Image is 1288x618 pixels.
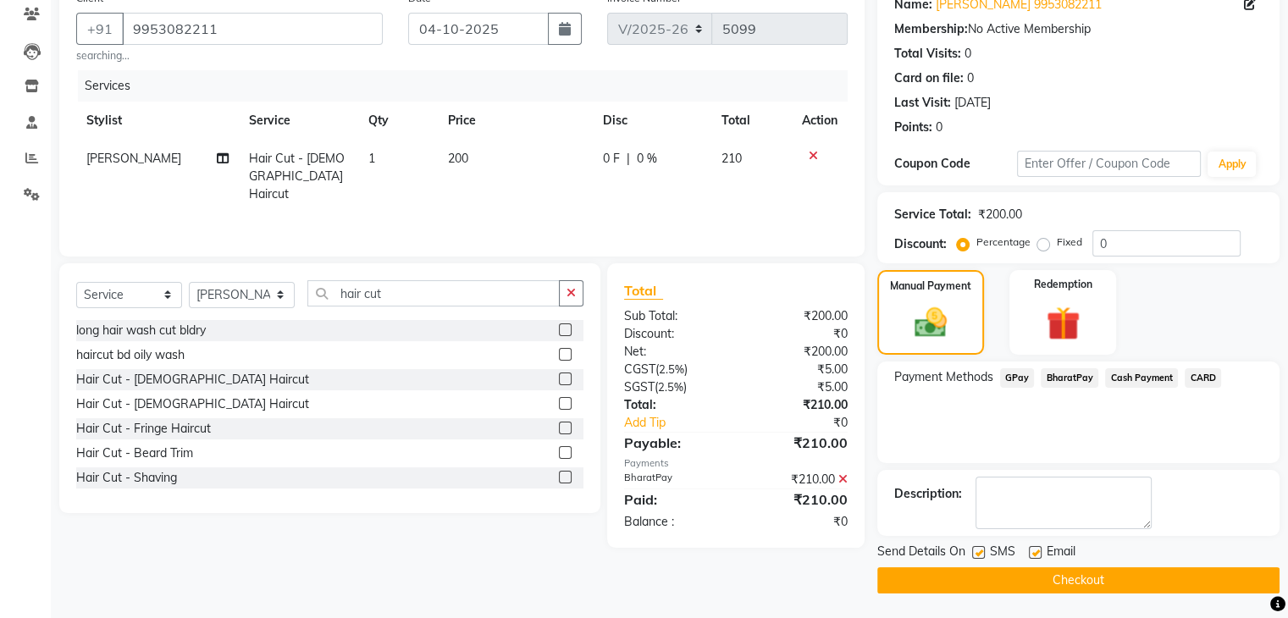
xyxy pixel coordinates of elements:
div: Payable: [611,433,736,453]
div: Sub Total: [611,307,736,325]
img: _cash.svg [904,304,957,341]
span: 0 % [637,150,657,168]
div: BharatPay [611,471,736,488]
span: Cash Payment [1105,368,1178,388]
div: ₹210.00 [736,433,860,453]
div: ₹0 [756,414,860,432]
div: Balance : [611,513,736,531]
span: Send Details On [877,543,965,564]
label: Redemption [1034,277,1092,292]
div: Net: [611,343,736,361]
th: Total [711,102,792,140]
div: 0 [967,69,974,87]
span: Email [1047,543,1075,564]
th: Price [438,102,593,140]
div: ( ) [611,378,736,396]
span: GPay [1000,368,1035,388]
div: ₹0 [736,513,860,531]
div: 0 [936,119,943,136]
span: [PERSON_NAME] [86,151,181,166]
span: 1 [368,151,375,166]
img: _gift.svg [1036,302,1091,345]
div: Hair Cut - Fringe Haircut [76,420,211,438]
th: Service [239,102,358,140]
div: Discount: [894,235,947,253]
span: 200 [448,151,468,166]
span: CGST [624,361,655,377]
div: ₹0 [736,325,860,343]
div: Points: [894,119,932,136]
div: No Active Membership [894,20,1263,38]
span: 210 [721,151,742,166]
div: Total: [611,396,736,414]
span: SMS [990,543,1015,564]
span: | [627,150,630,168]
th: Disc [593,102,711,140]
a: Add Tip [611,414,756,432]
div: ₹210.00 [736,471,860,488]
div: [DATE] [954,94,991,112]
span: 0 F [603,150,620,168]
div: Total Visits: [894,45,961,63]
div: Card on file: [894,69,964,87]
span: Total [624,282,663,300]
label: Fixed [1057,235,1082,250]
th: Action [792,102,848,140]
th: Qty [358,102,438,140]
div: haircut bd oily wash [76,346,185,364]
div: 0 [965,45,971,63]
span: Hair Cut - [DEMOGRAPHIC_DATA] Haircut [249,151,345,201]
button: Apply [1208,152,1256,177]
div: Last Visit: [894,94,951,112]
span: SGST [624,379,655,395]
div: ₹5.00 [736,378,860,396]
div: ₹5.00 [736,361,860,378]
div: ( ) [611,361,736,378]
div: ₹210.00 [736,489,860,510]
div: Service Total: [894,206,971,223]
span: CARD [1185,368,1221,388]
span: 2.5% [658,380,683,394]
div: Membership: [894,20,968,38]
small: searching... [76,48,383,63]
span: Payment Methods [894,368,993,386]
div: Services [78,70,860,102]
input: Search by Name/Mobile/Email/Code [122,13,383,45]
div: long hair wash cut bldry [76,322,206,339]
div: Coupon Code [894,155,1017,173]
div: Hair Cut - [DEMOGRAPHIC_DATA] Haircut [76,395,309,413]
div: ₹200.00 [736,343,860,361]
button: +91 [76,13,124,45]
div: Description: [894,485,962,503]
span: BharatPay [1041,368,1098,388]
div: ₹210.00 [736,396,860,414]
div: Discount: [611,325,736,343]
div: Hair Cut - [DEMOGRAPHIC_DATA] Haircut [76,371,309,389]
span: 2.5% [659,362,684,376]
div: Hair Cut - Shaving [76,469,177,487]
div: Paid: [611,489,736,510]
input: Search or Scan [307,280,560,306]
button: Checkout [877,567,1280,593]
div: Payments [624,456,848,471]
label: Percentage [976,235,1031,250]
label: Manual Payment [890,279,971,294]
th: Stylist [76,102,239,140]
div: ₹200.00 [736,307,860,325]
input: Enter Offer / Coupon Code [1017,151,1202,177]
div: ₹200.00 [978,206,1022,223]
div: Hair Cut - Beard Trim [76,444,193,462]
